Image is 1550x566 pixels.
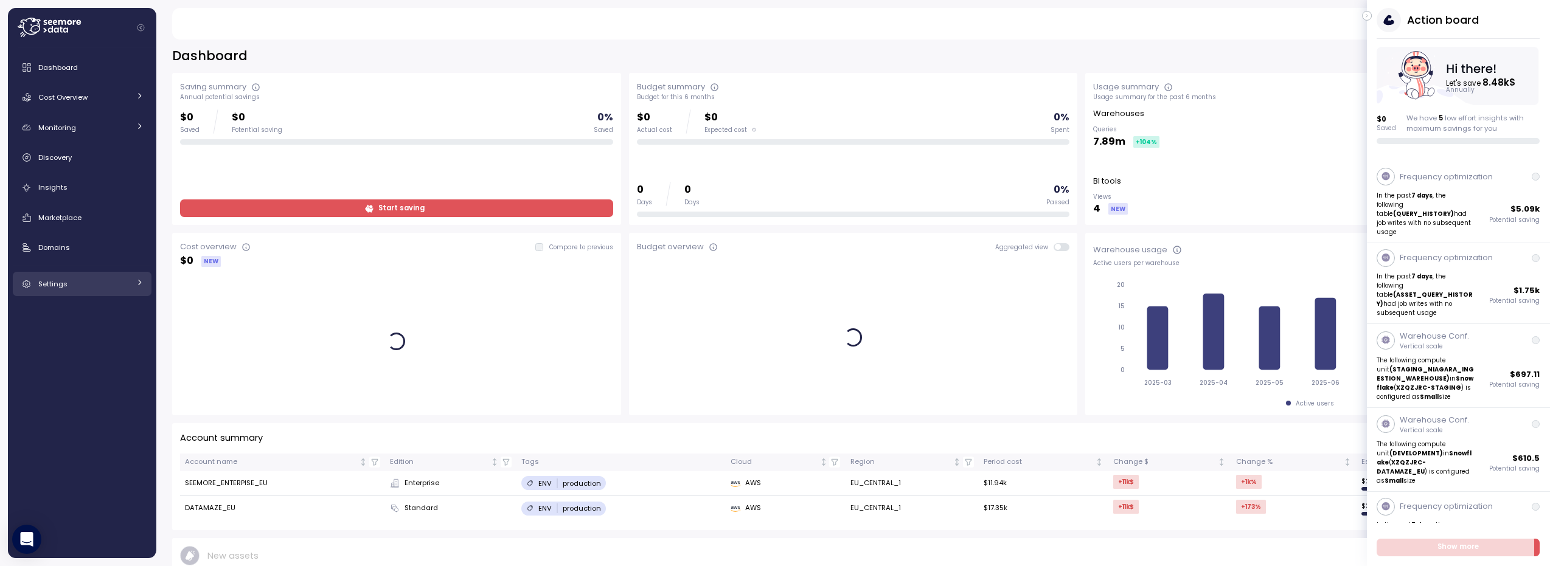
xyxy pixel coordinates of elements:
[1511,203,1540,215] p: $ 5.09k
[232,109,282,126] p: $0
[180,126,200,134] div: Saved
[13,205,151,230] a: Marketplace
[1054,109,1069,126] p: 0 %
[180,454,385,471] th: Account nameNot sorted
[594,126,613,134] div: Saved
[850,457,951,468] div: Region
[38,182,68,192] span: Insights
[1377,458,1427,475] strong: XZQZJRC-DATAMAZE_EU
[1361,457,1511,468] div: Est. Annual cost
[1117,281,1125,289] tspan: 20
[1406,113,1540,133] div: We have low effort insights with maximum savings for you
[1394,210,1454,218] strong: (QUERY_HISTORY)
[185,457,357,468] div: Account name
[1397,384,1462,392] strong: XZQZJRC-STAGING
[1121,345,1125,353] tspan: 5
[1093,134,1125,150] p: 7.89m
[1377,365,1475,382] strong: (STAGING_NIAGARA_INGESTION_WAREHOUSE)
[731,503,840,514] div: AWS
[1133,136,1159,148] div: +104 %
[1108,454,1231,471] th: Change $Not sorted
[1439,113,1443,123] span: 5
[38,63,78,72] span: Dashboard
[684,198,700,207] div: Days
[731,457,818,468] div: Cloud
[1377,291,1473,308] strong: (ASSET_QUERY_HISTORY)
[1367,324,1550,408] a: Warehouse Conf.Vertical scaleThe following compute unit(STAGING_NIAGARA_INGESTION_WAREHOUSE)inSno...
[1377,520,1475,548] p: In the past , the following table **(STAGING_NIAGARA_DB
[38,92,88,102] span: Cost Overview
[38,243,70,252] span: Domains
[995,243,1054,251] span: Aggregated view
[1093,108,1144,120] p: Warehouses
[1484,76,1517,89] tspan: 8.48k $
[637,241,704,253] div: Budget overview
[1377,449,1472,466] strong: Snowflake
[1093,175,1121,187] p: BI tools
[1385,477,1404,485] strong: Small
[1447,86,1476,94] text: Annually
[405,478,439,489] span: Enterprise
[704,126,747,134] span: Expected cost
[979,454,1108,471] th: Period costNot sorted
[180,496,385,520] td: DATAMAZE_EU
[1108,203,1128,215] div: NEW
[1236,475,1262,489] div: +1k %
[1113,500,1139,514] div: +11k $
[180,199,613,217] a: Start saving
[1367,408,1550,492] a: Warehouse Conf.Vertical scaleThe following compute unit(DEVELOPMENT)inSnowflake(XZQZJRC-DATAMAZE_...
[1357,471,1526,496] td: $ 23.88k
[13,145,151,170] a: Discovery
[1093,193,1128,201] p: Views
[1377,114,1397,124] p: $ 0
[1054,182,1069,198] p: 0 %
[1514,285,1540,297] p: $ 1.75k
[13,272,151,296] a: Settings
[979,471,1108,496] td: $11.94k
[1200,379,1229,387] tspan: 2025-04
[1420,393,1439,401] strong: Small
[1113,475,1139,489] div: +11k $
[13,235,151,260] a: Domains
[1343,458,1352,466] div: Not sorted
[1412,521,1433,529] strong: 7 days
[38,279,68,289] span: Settings
[845,496,979,520] td: EU_CENTRAL_1
[38,153,72,162] span: Discovery
[232,126,282,134] div: Potential saving
[597,109,613,126] p: 0 %
[637,81,705,93] div: Budget summary
[1236,457,1341,468] div: Change %
[1490,381,1540,389] p: Potential saving
[1051,126,1069,134] div: Spent
[1510,368,1540,381] p: $ 697.11
[1119,302,1125,310] tspan: 15
[1400,426,1469,435] p: Vertical scale
[521,457,721,468] div: Tags
[1490,297,1540,305] p: Potential saving
[1093,125,1159,134] p: Queries
[1367,162,1550,243] a: Frequency optimizationIn the past7 days, the following table(QUERY_HISTORY)had job writes with no...
[1357,454,1526,471] th: Est. Annual costNot sorted
[490,458,499,466] div: Not sorted
[538,478,552,488] p: ENV
[731,478,840,489] div: AWS
[180,471,385,496] td: SEEMORE_ENTERPISE_EU
[180,81,246,93] div: Saving summary
[13,55,151,80] a: Dashboard
[405,503,438,514] span: Standard
[38,213,82,223] span: Marketplace
[1447,76,1517,89] text: Let's save
[385,454,516,471] th: EditionNot sorted
[845,471,979,496] td: EU_CENTRAL_1
[1367,492,1550,554] a: Frequency optimizationIn the past7 days, the following table **(STAGING_NIAGARA_DB
[378,200,425,216] span: Start saving
[1093,259,1526,267] div: Active users per warehouse
[1093,93,1526,102] div: Usage summary for the past 6 months
[563,503,601,513] p: production
[13,85,151,109] a: Cost Overview
[1377,124,1397,133] p: Saved
[1119,323,1125,331] tspan: 10
[549,243,613,252] p: Compare to previous
[1377,272,1475,318] p: In the past , the following table had job writes with no subsequent usage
